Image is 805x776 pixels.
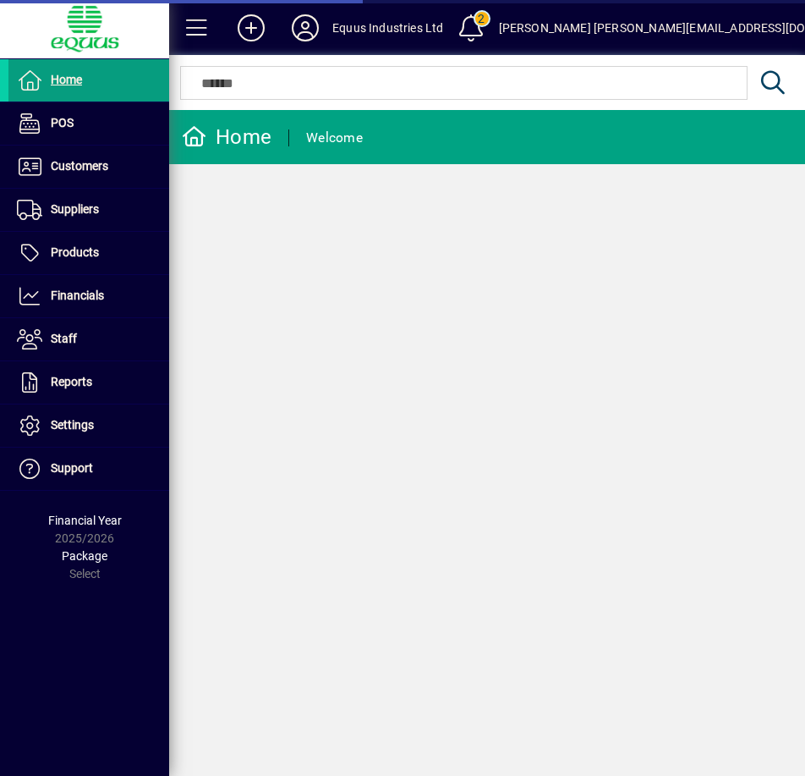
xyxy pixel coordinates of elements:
[8,189,169,231] a: Suppliers
[8,361,169,404] a: Reports
[51,245,99,259] span: Products
[51,202,99,216] span: Suppliers
[278,13,332,43] button: Profile
[306,124,363,151] div: Welcome
[51,289,104,302] span: Financials
[182,124,271,151] div: Home
[51,73,82,86] span: Home
[51,375,92,388] span: Reports
[51,418,94,432] span: Settings
[51,116,74,129] span: POS
[8,232,169,274] a: Products
[224,13,278,43] button: Add
[48,514,122,527] span: Financial Year
[51,159,108,173] span: Customers
[8,448,169,490] a: Support
[8,405,169,447] a: Settings
[51,461,93,475] span: Support
[8,102,169,145] a: POS
[332,14,444,41] div: Equus Industries Ltd
[8,146,169,188] a: Customers
[51,332,77,345] span: Staff
[8,275,169,317] a: Financials
[62,549,107,563] span: Package
[8,318,169,360] a: Staff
